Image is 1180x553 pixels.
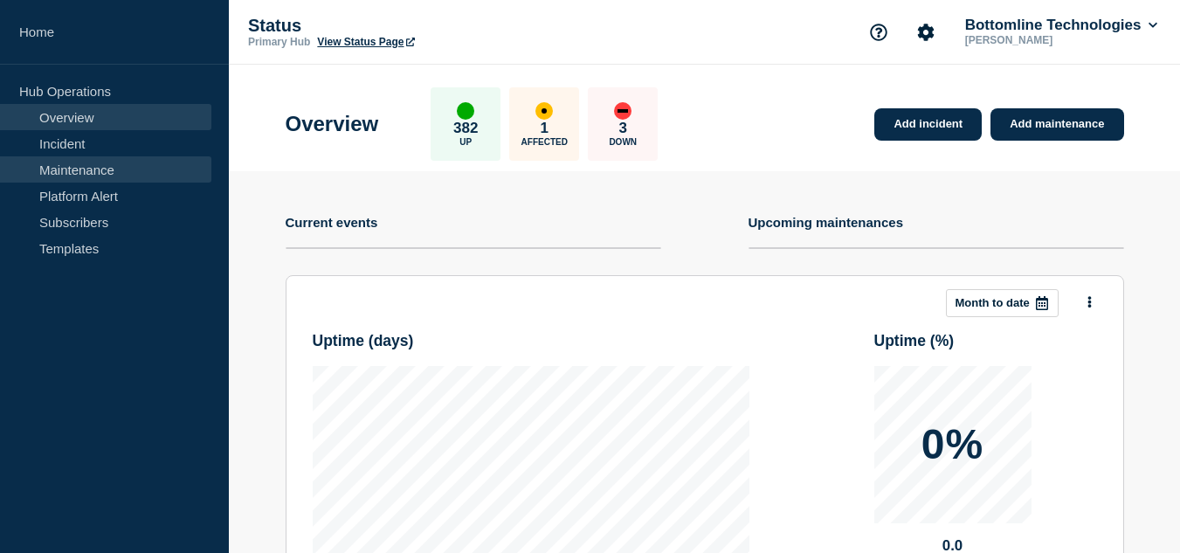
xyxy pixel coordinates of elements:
[860,14,897,51] button: Support
[921,424,983,466] p: 0%
[609,137,637,147] p: Down
[286,215,378,230] h4: Current events
[874,332,955,350] h3: Uptime ( % )
[956,296,1030,309] p: Month to date
[962,34,1143,46] p: [PERSON_NAME]
[453,120,478,137] p: 382
[619,120,627,137] p: 3
[286,112,379,136] h1: Overview
[962,17,1161,34] button: Bottomline Technologies
[749,215,904,230] h4: Upcoming maintenances
[874,108,982,141] a: Add incident
[248,36,310,48] p: Primary Hub
[248,16,597,36] p: Status
[317,36,414,48] a: View Status Page
[521,137,568,147] p: Affected
[457,102,474,120] div: up
[990,108,1123,141] a: Add maintenance
[541,120,549,137] p: 1
[459,137,472,147] p: Up
[946,289,1059,317] button: Month to date
[614,102,631,120] div: down
[907,14,944,51] button: Account settings
[535,102,553,120] div: affected
[313,332,414,350] h3: Uptime ( days )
